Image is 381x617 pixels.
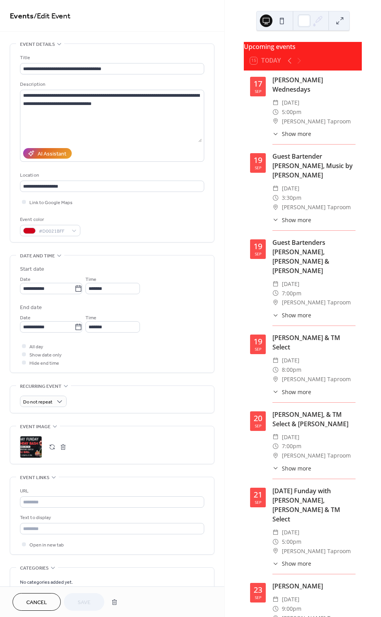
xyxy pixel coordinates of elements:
span: Event details [20,40,55,49]
span: 3:30pm [282,193,301,203]
div: ​ [272,432,279,442]
div: ​ [272,203,279,212]
div: ​ [272,279,279,289]
span: [PERSON_NAME] Taproom [282,117,351,126]
div: ​ [272,365,279,375]
button: ​Show more [272,464,311,472]
div: Location [20,171,203,179]
div: Upcoming events [244,42,362,51]
span: Link to Google Maps [29,199,73,207]
div: ​ [272,451,279,460]
div: Sep [255,424,261,428]
div: 19 [254,338,262,346]
div: ​ [272,216,279,224]
button: ​Show more [272,130,311,138]
span: Recurring event [20,382,62,391]
span: 9:00pm [282,604,301,613]
span: / Edit Event [34,9,71,24]
span: Cancel [26,599,47,607]
span: 5:00pm [282,537,301,546]
span: All day [29,343,43,351]
span: Show more [282,130,311,138]
span: Time [85,314,96,322]
span: Date [20,314,31,322]
span: [PERSON_NAME] Taproom [282,203,351,212]
div: 19 [254,242,262,250]
div: Sep [255,89,261,93]
div: ​ [272,98,279,107]
span: No categories added yet. [20,578,73,586]
span: [DATE] [282,98,299,107]
div: [PERSON_NAME] Wednesdays [272,75,356,94]
span: Categories [20,564,49,572]
span: Show more [282,559,311,568]
div: 23 [254,586,262,594]
div: ​ [272,546,279,556]
div: Start date [20,265,44,273]
div: 20 [254,414,262,422]
span: 7:00pm [282,289,301,298]
div: Sep [255,166,261,170]
span: [DATE] [282,432,299,442]
div: ​ [272,298,279,307]
div: ​ [272,604,279,613]
div: [PERSON_NAME] & TM Select [272,333,356,352]
div: Guest Bartender [PERSON_NAME], Music by [PERSON_NAME] [272,152,356,180]
div: ​ [272,559,279,568]
span: [PERSON_NAME] Taproom [282,451,351,460]
div: URL [20,487,203,495]
span: [PERSON_NAME] Taproom [282,375,351,384]
div: Sep [255,500,261,504]
button: AI Assistant [23,148,72,159]
span: Show more [282,464,311,472]
span: [DATE] [282,595,299,604]
span: 7:00pm [282,441,301,451]
span: Show more [282,311,311,319]
div: 19 [254,156,262,164]
div: ​ [272,537,279,546]
button: ​Show more [272,559,311,568]
span: Hide end time [29,359,59,367]
div: Sep [255,595,261,599]
span: [DATE] [282,356,299,365]
div: ​ [272,311,279,319]
div: ​ [272,289,279,298]
div: ​ [272,441,279,451]
div: ​ [272,356,279,365]
div: ​ [272,388,279,396]
div: AI Assistant [38,150,66,158]
div: ​ [272,595,279,604]
div: ​ [272,107,279,117]
span: 5:00pm [282,107,301,117]
div: ​ [272,193,279,203]
a: Cancel [13,593,61,611]
span: Event image [20,423,51,431]
span: Event links [20,474,49,482]
div: 21 [254,491,262,499]
div: Sep [255,347,261,351]
span: [DATE] [282,528,299,537]
div: [DATE] Funday with [PERSON_NAME], [PERSON_NAME] & TM Select [272,486,356,524]
div: ; [20,436,42,458]
span: Time [85,275,96,284]
div: ​ [272,117,279,126]
a: Events [10,9,34,24]
span: [PERSON_NAME] Taproom [282,298,351,307]
div: [PERSON_NAME] [272,581,356,591]
div: Text to display [20,514,203,522]
div: ​ [272,130,279,138]
span: [DATE] [282,184,299,193]
span: Do not repeat [23,398,53,407]
span: Date [20,275,31,284]
button: ​Show more [272,311,311,319]
div: ​ [272,464,279,472]
div: Event color [20,215,79,224]
span: Date and time [20,252,55,260]
div: ​ [272,375,279,384]
div: Description [20,80,203,89]
span: Show more [282,216,311,224]
button: ​Show more [272,388,311,396]
div: Guest Bartenders [PERSON_NAME], [PERSON_NAME] & [PERSON_NAME] [272,238,356,275]
span: [PERSON_NAME] Taproom [282,546,351,556]
div: ​ [272,528,279,537]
